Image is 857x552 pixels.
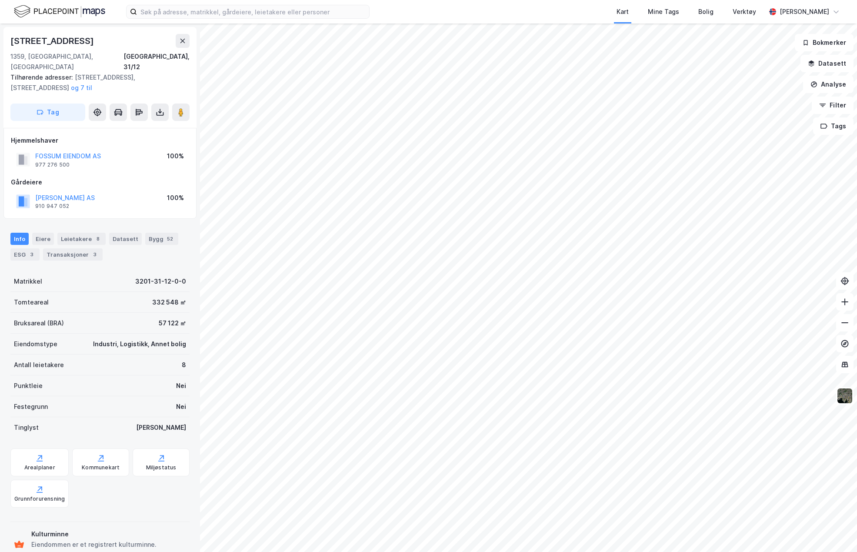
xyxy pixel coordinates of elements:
div: Eiendomstype [14,339,57,349]
div: 100% [167,151,184,161]
div: 910 947 052 [35,203,69,210]
button: Filter [812,97,854,114]
div: Grunnforurensning [14,495,65,502]
div: [STREET_ADDRESS], [STREET_ADDRESS] [10,72,183,93]
div: Tinglyst [14,422,39,433]
div: Nei [176,381,186,391]
div: Kontrollprogram for chat [814,510,857,552]
input: Søk på adresse, matrikkel, gårdeiere, leietakere eller personer [137,5,369,18]
button: Analyse [803,76,854,93]
div: ESG [10,248,40,261]
div: Mine Tags [648,7,679,17]
div: [PERSON_NAME] [780,7,829,17]
div: 977 276 500 [35,161,70,168]
button: Tag [10,104,85,121]
button: Bokmerker [795,34,854,51]
div: 3 [27,250,36,259]
img: 9k= [837,388,853,404]
button: Datasett [800,55,854,72]
div: Bygg [145,233,178,245]
div: Nei [176,401,186,412]
div: [GEOGRAPHIC_DATA], 31/12 [123,51,190,72]
div: Matrikkel [14,276,42,287]
div: Leietakere [57,233,106,245]
div: 332 548 ㎡ [152,297,186,308]
div: 52 [165,234,175,243]
div: Datasett [109,233,142,245]
div: [PERSON_NAME] [136,422,186,433]
div: 3201-31-12-0-0 [135,276,186,287]
div: Kart [617,7,629,17]
div: Tomteareal [14,297,49,308]
div: Info [10,233,29,245]
div: Arealplaner [24,464,55,471]
div: Eiere [32,233,54,245]
div: Festegrunn [14,401,48,412]
div: 57 122 ㎡ [159,318,186,328]
div: Transaksjoner [43,248,103,261]
div: 8 [93,234,102,243]
iframe: Chat Widget [814,510,857,552]
div: Punktleie [14,381,43,391]
div: Gårdeiere [11,177,189,187]
div: 3 [90,250,99,259]
div: Antall leietakere [14,360,64,370]
div: Miljøstatus [146,464,177,471]
span: Tilhørende adresser: [10,74,75,81]
div: Verktøy [733,7,756,17]
div: Bruksareal (BRA) [14,318,64,328]
div: 100% [167,193,184,203]
div: Kommunekart [82,464,120,471]
div: 1359, [GEOGRAPHIC_DATA], [GEOGRAPHIC_DATA] [10,51,123,72]
div: Hjemmelshaver [11,135,189,146]
div: Bolig [698,7,714,17]
div: 8 [182,360,186,370]
div: [STREET_ADDRESS] [10,34,96,48]
div: Industri, Logistikk, Annet bolig [93,339,186,349]
div: Kulturminne [31,529,186,539]
img: logo.f888ab2527a4732fd821a326f86c7f29.svg [14,4,105,19]
button: Tags [813,117,854,135]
